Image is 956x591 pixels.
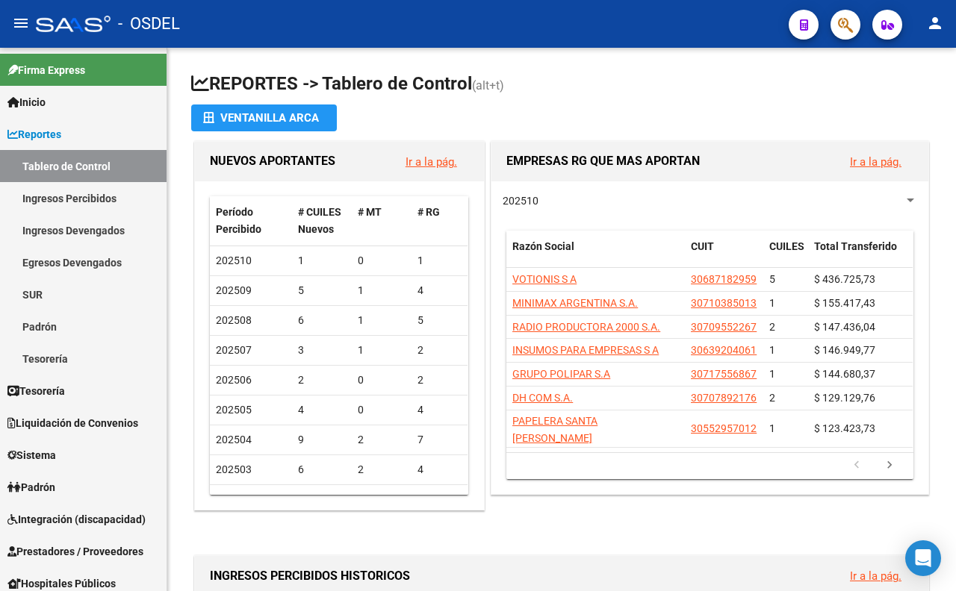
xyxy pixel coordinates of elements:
[769,273,775,285] span: 5
[7,62,85,78] span: Firma Express
[12,14,30,32] mat-icon: menu
[685,231,763,280] datatable-header-cell: CUIT
[358,372,406,389] div: 0
[216,314,252,326] span: 202508
[358,206,382,218] span: # MT
[216,493,252,505] span: 202502
[838,562,913,590] button: Ir a la pág.
[358,491,406,508] div: 6
[216,284,252,296] span: 202509
[763,231,808,280] datatable-header-cell: CUILES
[512,344,659,356] span: INSUMOS PARA EMPRESAS S A
[298,206,341,235] span: # CUILES Nuevos
[926,14,944,32] mat-icon: person
[7,383,65,399] span: Tesorería
[503,195,538,207] span: 202510
[691,321,757,333] span: 30709552267
[769,392,775,404] span: 2
[691,392,757,404] span: 30707892176
[358,282,406,299] div: 1
[358,252,406,269] div: 0
[769,321,775,333] span: 2
[394,148,469,175] button: Ir a la pág.
[298,252,346,269] div: 1
[210,154,335,168] span: NUEVOS APORTANTES
[298,342,346,359] div: 3
[358,431,406,448] div: 2
[769,297,775,309] span: 1
[418,342,465,359] div: 2
[418,431,465,448] div: 7
[691,422,757,434] span: 30552957012
[850,155,901,169] a: Ir a la pág.
[512,368,610,380] span: GRUPO POLIPAR S.A
[216,374,252,386] span: 202506
[216,344,252,356] span: 202507
[216,404,252,416] span: 202505
[191,72,932,98] h1: REPORTES -> Tablero de Control
[298,372,346,389] div: 2
[472,78,504,93] span: (alt+t)
[298,312,346,329] div: 6
[418,312,465,329] div: 5
[506,231,685,280] datatable-header-cell: Razón Social
[7,415,138,431] span: Liquidación de Convenios
[691,344,757,356] span: 30639204061
[905,540,941,576] div: Open Intercom Messenger
[298,282,346,299] div: 5
[814,297,875,309] span: $ 155.417,43
[838,148,913,175] button: Ir a la pág.
[298,401,346,419] div: 4
[118,7,180,40] span: - OSDEL
[769,240,804,252] span: CUILES
[814,422,875,434] span: $ 123.423,73
[418,206,440,218] span: # RG
[769,368,775,380] span: 1
[814,392,875,404] span: $ 129.129,76
[7,94,46,110] span: Inicio
[210,196,292,246] datatable-header-cell: Período Percibido
[512,240,574,252] span: Razón Social
[512,392,573,404] span: DH COM S.A.
[216,254,252,266] span: 202510
[7,543,143,560] span: Prestadores / Proveedores
[358,401,406,419] div: 0
[358,461,406,478] div: 2
[691,273,757,285] span: 30687182959
[814,273,875,285] span: $ 436.725,73
[814,240,897,252] span: Total Transferido
[216,206,261,235] span: Período Percibido
[358,312,406,329] div: 1
[506,154,700,168] span: EMPRESAS RG QUE MAS APORTAN
[418,252,465,269] div: 1
[691,297,757,309] span: 30710385013
[298,431,346,448] div: 9
[191,104,337,131] button: Ventanilla ARCA
[7,126,61,143] span: Reportes
[210,569,410,583] span: INGRESOS PERCIBIDOS HISTORICOS
[406,155,457,169] a: Ir a la pág.
[512,415,597,444] span: PAPELERA SANTA [PERSON_NAME]
[418,491,465,508] div: 3
[769,344,775,356] span: 1
[7,479,55,495] span: Padrón
[298,491,346,508] div: 9
[814,368,875,380] span: $ 144.680,37
[512,273,577,285] span: VOTIONIS S A
[814,321,875,333] span: $ 147.436,04
[7,447,56,463] span: Sistema
[769,422,775,434] span: 1
[418,282,465,299] div: 4
[814,344,875,356] span: $ 146.949,77
[358,342,406,359] div: 1
[808,231,913,280] datatable-header-cell: Total Transferido
[298,461,346,478] div: 6
[292,196,352,246] datatable-header-cell: # CUILES Nuevos
[418,401,465,419] div: 4
[850,569,901,583] a: Ir a la pág.
[216,463,252,475] span: 202503
[512,297,638,309] span: MINIMAX ARGENTINA S.A.
[203,104,325,131] div: Ventanilla ARCA
[875,457,904,474] a: go to next page
[691,368,757,380] span: 30717556867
